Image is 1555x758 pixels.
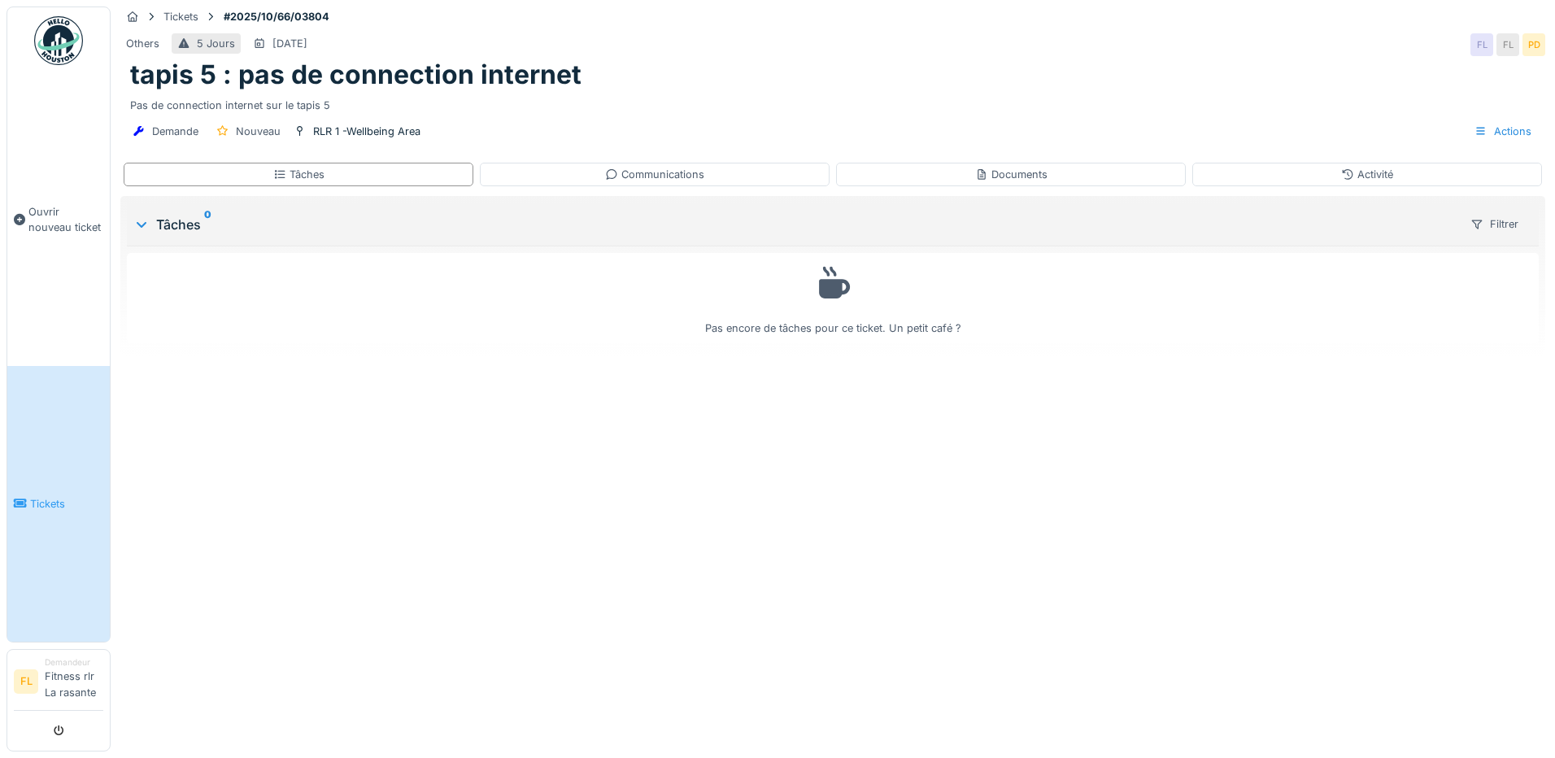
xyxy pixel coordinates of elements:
[605,167,704,182] div: Communications
[7,74,110,366] a: Ouvrir nouveau ticket
[1522,33,1545,56] div: PD
[236,124,281,139] div: Nouveau
[130,59,581,90] h1: tapis 5 : pas de connection internet
[130,91,1535,113] div: Pas de connection internet sur le tapis 5
[163,9,198,24] div: Tickets
[975,167,1048,182] div: Documents
[1341,167,1393,182] div: Activité
[273,167,325,182] div: Tâches
[1467,120,1539,143] div: Actions
[197,36,235,51] div: 5 Jours
[30,496,103,512] span: Tickets
[133,215,1457,234] div: Tâches
[34,16,83,65] img: Badge_color-CXgf-gQk.svg
[1470,33,1493,56] div: FL
[217,9,336,24] strong: #2025/10/66/03804
[1496,33,1519,56] div: FL
[137,260,1528,336] div: Pas encore de tâches pour ce ticket. Un petit café ?
[313,124,420,139] div: RLR 1 -Wellbeing Area
[152,124,198,139] div: Demande
[45,656,103,669] div: Demandeur
[204,215,211,234] sup: 0
[7,366,110,642] a: Tickets
[126,36,159,51] div: Others
[272,36,307,51] div: [DATE]
[45,656,103,707] li: Fitness rlr La rasante
[14,656,103,711] a: FL DemandeurFitness rlr La rasante
[1463,212,1526,236] div: Filtrer
[14,669,38,694] li: FL
[28,204,103,235] span: Ouvrir nouveau ticket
